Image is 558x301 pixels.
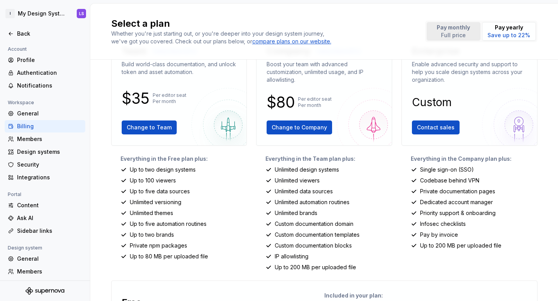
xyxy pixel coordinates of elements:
div: Profile [17,56,82,64]
p: Per editor seat Per month [298,96,332,108]
a: General [5,107,85,120]
div: Account [5,45,30,54]
p: Unlimited data sources [275,187,333,195]
p: Codebase behind VPN [420,177,479,184]
div: LS [79,10,84,17]
a: Content [5,199,85,212]
div: Members [17,268,82,275]
a: Versions [5,278,85,291]
h2: Select a plan [111,17,416,30]
a: Authentication [5,67,85,79]
div: Members [17,135,82,143]
p: Private npm packages [130,242,187,249]
span: Change to Company [272,124,327,131]
div: Security [17,161,82,169]
p: Custom documentation templates [275,231,360,239]
p: Pay by invoice [420,231,458,239]
div: Workspace [5,98,37,107]
p: Custom [412,98,452,107]
p: Infosec checklists [420,220,466,228]
a: Design systems [5,146,85,158]
p: IP allowlisting [275,253,308,260]
p: Single sign-on (SSO) [420,166,474,174]
p: Up to five automation routines [130,220,207,228]
a: Profile [5,54,85,66]
p: Pay monthly [437,24,470,31]
p: Pay yearly [487,24,530,31]
a: Integrations [5,171,85,184]
button: Contact sales [412,120,460,134]
div: Content [17,201,82,209]
p: Priority support & onboarding [420,209,496,217]
div: Notifications [17,82,82,89]
p: $35 [122,94,150,103]
p: Unlimited brands [275,209,317,217]
svg: Supernova Logo [26,287,64,295]
div: Portal [5,190,24,199]
div: General [17,110,82,117]
p: $80 [267,98,295,107]
p: Up to 200 MB per uploaded file [420,242,501,249]
p: Custom documentation domain [275,220,353,228]
p: Dedicated account manager [420,198,493,206]
div: Design system [5,243,45,253]
p: Everything in the Free plan plus: [121,155,247,163]
a: Members [5,133,85,145]
a: compare plans on our website. [252,38,331,45]
p: Build world-class documentation, and unlock token and asset automation. [122,60,237,76]
div: Back [17,30,82,38]
p: Unlimited themes [130,209,173,217]
p: Save up to 22% [487,31,530,39]
p: Up to 80 MB per uploaded file [130,253,208,260]
a: Sidebar links [5,225,85,237]
a: General [5,253,85,265]
p: Full price [437,31,470,39]
p: Up to 100 viewers [130,177,176,184]
p: Everything in the Company plan plus: [411,155,537,163]
div: Sidebar links [17,227,82,235]
p: Unlimited design systems [275,166,339,174]
p: Up to five data sources [130,187,190,195]
p: Per editor seat Per month [153,92,186,105]
button: IMy Design SystemLS [2,5,88,22]
div: Authentication [17,69,82,77]
button: Pay yearlySave up to 22% [482,22,536,41]
p: Up to 200 MB per uploaded file [275,263,356,271]
div: General [17,255,82,263]
p: Custom documentation blocks [275,242,352,249]
a: Ask AI [5,212,85,224]
p: Up to two design systems [130,166,196,174]
p: Boost your team with advanced customization, unlimited usage, and IP allowlisting. [267,60,382,84]
div: Billing [17,122,82,130]
p: Everything in the Team plan plus: [265,155,392,163]
a: Members [5,265,85,278]
div: I [5,9,15,18]
p: Enable advanced security and support to help you scale design systems across your organization. [412,60,527,84]
p: Unlimited viewers [275,177,320,184]
div: Integrations [17,174,82,181]
p: Included in your plan: [324,292,531,299]
p: Unlimited automation routines [275,198,350,206]
button: Pay monthlyFull price [427,22,480,41]
a: Billing [5,120,85,132]
span: Change to Team [127,124,172,131]
a: Security [5,158,85,171]
p: Up to two brands [130,231,174,239]
a: Back [5,28,85,40]
div: My Design System [18,10,67,17]
p: Private documentation pages [420,187,495,195]
span: Contact sales [417,124,455,131]
p: Unlimited versioning [130,198,181,206]
div: Ask AI [17,214,82,222]
button: Change to Company [267,120,332,134]
div: Whether you're just starting out, or you're deeper into your design system journey, we've got you... [111,30,336,45]
button: Change to Team [122,120,177,134]
a: Notifications [5,79,85,92]
div: Design systems [17,148,82,156]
